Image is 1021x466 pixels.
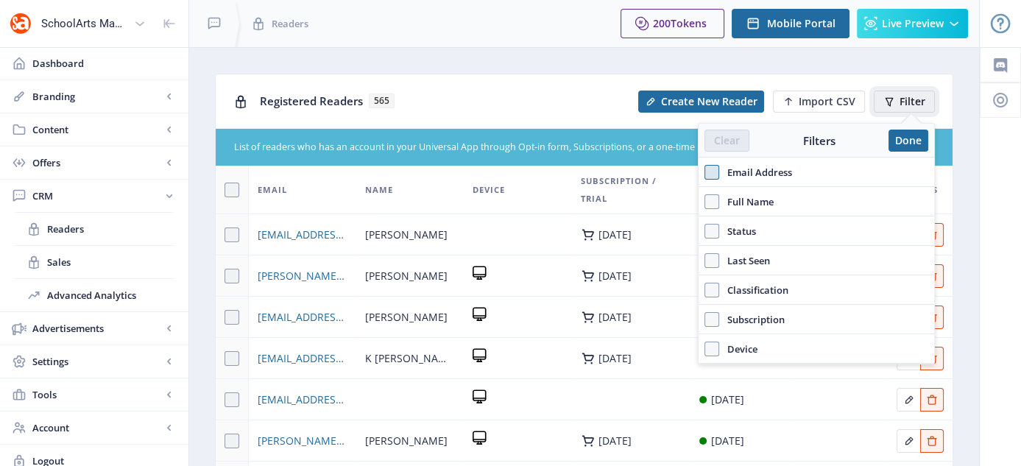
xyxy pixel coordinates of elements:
span: Import CSV [799,96,855,107]
a: [EMAIL_ADDRESS][DOMAIN_NAME] [258,308,347,326]
div: [DATE] [598,311,632,323]
button: Mobile Portal [732,9,849,38]
span: Last Seen [719,252,770,269]
span: Advertisements [32,321,162,336]
a: Advanced Analytics [15,279,174,311]
button: Create New Reader [638,91,764,113]
span: Device [719,340,757,358]
div: List of readers who has an account in your Universal App through Opt-in form, Subscriptions, or a... [234,141,847,155]
span: Registered Readers [260,93,363,108]
span: Settings [32,354,162,369]
div: Filters [749,133,888,148]
span: Sales [47,255,174,269]
span: [PERSON_NAME] [365,308,448,326]
a: Edit page [897,432,920,446]
a: [PERSON_NAME][EMAIL_ADDRESS][PERSON_NAME][DOMAIN_NAME] [258,432,347,450]
span: Readers [47,222,174,236]
a: Edit page [920,391,944,405]
span: Offers [32,155,162,170]
a: Edit page [897,391,920,405]
a: New page [629,91,764,113]
div: [DATE] [711,391,744,409]
span: Live Preview [882,18,944,29]
a: Edit page [920,432,944,446]
div: [DATE] [598,270,632,282]
span: Full Name [719,193,774,211]
span: 565 [369,93,395,108]
img: properties.app_icon.png [9,12,32,35]
a: Readers [15,213,174,245]
div: [DATE] [598,435,632,447]
span: Tools [32,387,162,402]
span: [PERSON_NAME] [365,267,448,285]
a: Sales [15,246,174,278]
button: Import CSV [773,91,865,113]
span: Dashboard [32,56,177,71]
span: Email Address [719,163,792,181]
span: Filter [900,96,925,107]
a: [PERSON_NAME][EMAIL_ADDRESS][PERSON_NAME][DOMAIN_NAME] [258,267,347,285]
button: Clear [704,130,749,152]
a: [EMAIL_ADDRESS][DOMAIN_NAME] [258,350,347,367]
div: [DATE] [598,353,632,364]
span: Branding [32,89,162,104]
span: Subscription / Trial [581,172,682,208]
a: [EMAIL_ADDRESS][DOMAIN_NAME] [258,226,347,244]
div: [DATE] [598,229,632,241]
a: [EMAIL_ADDRESS][DOMAIN_NAME] [258,391,347,409]
span: Advanced Analytics [47,288,174,303]
div: [DATE] [711,432,744,450]
span: Email [258,181,287,199]
span: Name [365,181,393,199]
span: Tokens [671,16,707,30]
span: [PERSON_NAME] [365,226,448,244]
button: Filter [874,91,935,113]
span: Create New Reader [661,96,757,107]
span: Mobile Portal [767,18,835,29]
button: Live Preview [857,9,968,38]
span: Content [32,122,162,137]
a: New page [764,91,865,113]
span: Subscription [719,311,785,328]
span: CRM [32,188,162,203]
span: Readers [272,16,308,31]
span: Account [32,420,162,435]
span: K [PERSON_NAME] [365,350,455,367]
button: Done [888,130,928,152]
span: [PERSON_NAME] [365,432,448,450]
div: SchoolArts Magazine [41,7,128,40]
span: Status [719,222,756,240]
span: Device [473,181,505,199]
span: Classification [719,281,788,299]
button: 200Tokens [621,9,724,38]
